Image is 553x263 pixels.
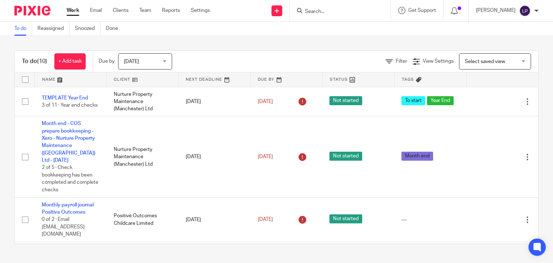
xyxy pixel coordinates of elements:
[14,22,32,36] a: To do
[37,58,47,64] span: (10)
[402,77,414,81] span: Tags
[42,217,85,237] span: 0 of 2 · Email [EMAIL_ADDRESS][DOMAIN_NAME]
[14,6,50,15] img: Pixie
[106,22,123,36] a: Done
[22,58,47,65] h1: To do
[107,116,179,197] td: Nurture Property Maintenance (Manchester) Ltd
[401,216,459,223] div: ---
[179,197,251,242] td: [DATE]
[107,197,179,242] td: Positive Outcomes Childcare Limited
[139,7,151,14] a: Team
[258,154,273,159] span: [DATE]
[67,7,79,14] a: Work
[113,7,129,14] a: Clients
[519,5,531,17] img: svg%3E
[329,152,362,161] span: Not started
[90,7,102,14] a: Email
[54,53,86,70] a: + Add task
[179,87,251,116] td: [DATE]
[396,59,407,64] span: Filter
[75,22,100,36] a: Snoozed
[42,202,94,215] a: Monthly payroll journal Positive Outcomes
[329,214,362,223] span: Not started
[179,116,251,197] td: [DATE]
[258,217,273,222] span: [DATE]
[42,103,98,108] span: 3 of 11 · Year end checks
[124,59,139,64] span: [DATE]
[258,99,273,104] span: [DATE]
[329,96,362,105] span: Not started
[107,87,179,116] td: Nurture Property Maintenance (Manchester) Ltd
[42,95,88,101] a: TEMPLATE Year End
[42,121,95,163] a: Month end - COS prepare bookkeeping - Xero - Nurture Property Maintenance ([GEOGRAPHIC_DATA]) Ltd...
[401,96,425,105] span: To start
[427,96,454,105] span: Year End
[423,59,454,64] span: View Settings
[99,58,114,65] p: Due by
[162,7,180,14] a: Reports
[401,152,433,161] span: Month end
[465,59,505,64] span: Select saved view
[450,19,519,26] p: Authentication code validated.
[42,165,98,193] span: 2 of 5 · Check bookkeeping has been completed and complete checks
[191,7,210,14] a: Settings
[37,22,69,36] a: Reassigned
